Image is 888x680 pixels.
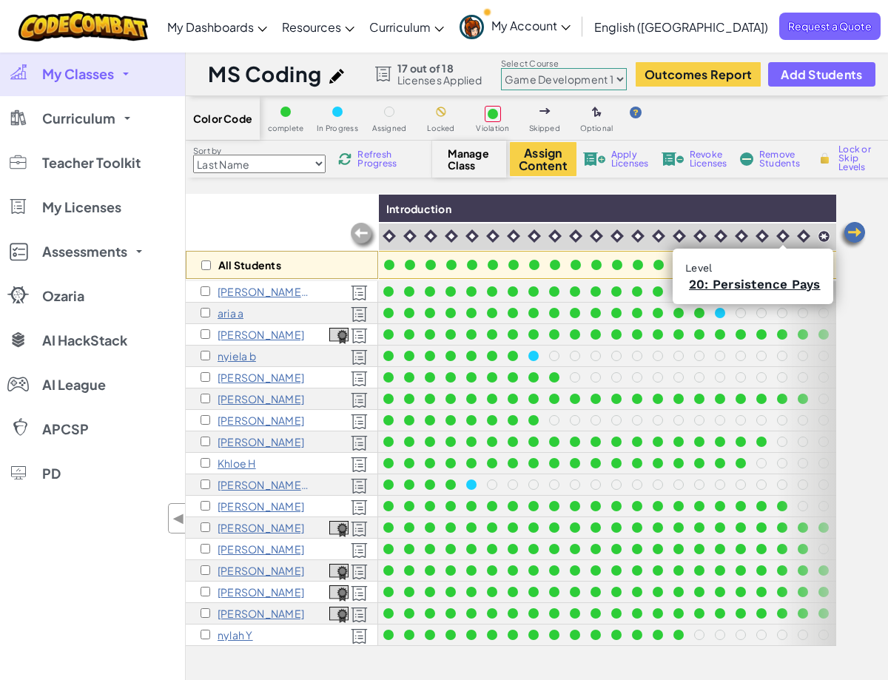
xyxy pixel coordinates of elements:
[673,229,686,243] img: IconIntro.svg
[507,229,520,243] img: IconIntro.svg
[580,124,613,132] span: Optional
[218,329,304,340] p: Mateo A
[42,156,141,169] span: Teacher Toolkit
[317,124,358,132] span: In Progress
[218,436,304,448] p: isabella g
[386,202,451,215] span: Introduction
[218,500,304,512] p: Victoria M
[329,328,349,344] img: certificate-icon.png
[357,150,403,168] span: Refresh Progress
[351,306,368,323] img: Licensed
[797,229,810,243] img: IconIntro.svg
[329,69,344,84] img: iconPencil.svg
[218,565,304,576] p: Andy s
[282,19,341,35] span: Resources
[590,229,603,243] img: IconIntro.svg
[218,350,256,362] p: nyiela b
[838,145,882,172] span: Lock or Skip Levels
[756,229,769,243] img: IconIntro.svg
[42,289,84,303] span: Ozaria
[351,607,368,623] img: Licensed
[465,229,479,243] img: IconIntro.svg
[594,19,768,35] span: English ([GEOGRAPHIC_DATA])
[218,607,304,619] p: timothy t
[383,229,396,243] img: IconIntro.svg
[587,7,776,47] a: English ([GEOGRAPHIC_DATA])
[349,221,378,251] img: Arrow_Left_Inactive.png
[351,585,368,602] img: Licensed
[329,326,349,343] a: View Course Completion Certificate
[218,393,304,405] p: Ariana D
[351,478,368,494] img: Licensed
[372,124,407,132] span: Assigned
[818,230,830,243] img: IconCapstoneLevel.svg
[275,7,362,47] a: Resources
[501,58,627,70] label: Select Course
[351,392,368,408] img: Licensed
[337,152,352,166] img: IconReload.svg
[172,508,185,529] span: ◀
[539,108,551,114] img: IconSkippedLevel.svg
[351,328,368,344] img: Licensed
[329,521,349,537] img: certificate-icon.png
[218,371,304,383] p: Joyce d
[548,229,562,243] img: IconIntro.svg
[476,124,509,132] span: Violation
[636,62,761,87] a: Outcomes Report
[42,378,106,391] span: AI League
[18,11,148,41] a: CodeCombat logo
[329,607,349,623] img: certificate-icon.png
[486,229,499,243] img: IconIntro.svg
[218,414,304,426] p: Gianna g
[42,201,121,214] span: My Licenses
[759,150,804,168] span: Remove Students
[817,152,832,165] img: IconLock.svg
[351,542,368,559] img: Licensed
[351,349,368,366] img: Licensed
[662,152,684,166] img: IconLicenseRevoke.svg
[685,262,712,274] span: Level
[218,259,281,271] p: All Students
[397,74,482,86] span: Licenses Applied
[218,286,310,297] p: elijah @
[714,229,727,243] img: IconIntro.svg
[351,457,368,473] img: Licensed
[510,142,576,176] button: Assign Content
[218,522,304,533] p: Jeremias N
[42,334,127,347] span: AI HackStack
[569,229,582,243] img: IconIntro.svg
[445,229,458,243] img: IconIntro.svg
[351,414,368,430] img: Licensed
[452,3,578,50] a: My Account
[208,60,322,88] h1: MS Coding
[329,605,349,622] a: View Course Completion Certificate
[460,15,484,39] img: avatar
[329,585,349,602] img: certificate-icon.png
[351,499,368,516] img: Licensed
[781,68,862,81] span: Add Students
[42,67,114,81] span: My Classes
[427,124,454,132] span: Locked
[268,124,304,132] span: complete
[740,152,753,166] img: IconRemoveStudents.svg
[42,112,115,125] span: Curriculum
[583,152,605,166] img: IconLicenseApply.svg
[218,457,256,469] p: Khloe H
[351,521,368,537] img: Licensed
[631,229,645,243] img: IconIntro.svg
[193,112,252,124] span: Color Code
[351,435,368,451] img: Licensed
[218,307,243,319] p: aria a
[397,62,482,74] span: 17 out of 18
[610,229,624,243] img: IconIntro.svg
[529,124,560,132] span: Skipped
[689,277,821,292] a: 20: Persistence Pays
[351,628,368,644] img: Licensed
[193,145,326,157] label: Sort by
[838,221,867,250] img: Arrow_Left.png
[448,147,491,171] span: Manage Class
[424,229,437,243] img: IconIntro.svg
[611,150,649,168] span: Apply Licenses
[218,586,304,598] p: Andy S
[735,229,748,243] img: IconIntro.svg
